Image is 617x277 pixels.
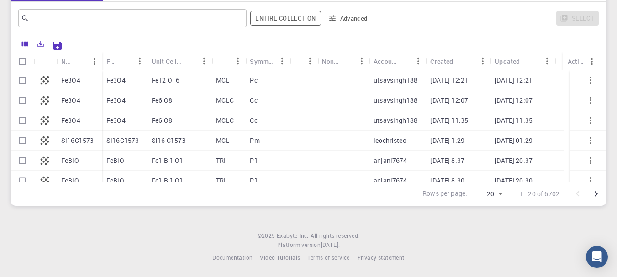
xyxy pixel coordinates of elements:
button: Sort [73,54,87,69]
a: Privacy statement [357,253,405,262]
div: Account [369,52,426,70]
a: Documentation [212,253,253,262]
p: [DATE] 8:30 [430,176,464,185]
p: Fe3O4 [106,76,126,85]
p: FeBiO [61,176,79,185]
button: Columns [17,37,33,51]
p: Fe3O4 [106,96,126,105]
span: Terms of service [307,254,349,261]
button: Menu [132,54,147,68]
a: [DATE]. [321,240,340,250]
p: Fe3O4 [61,76,80,85]
span: Documentation [212,254,253,261]
p: Fe12 O16 [152,76,179,85]
p: utsavsingh188 [374,76,417,85]
span: Exabyte Inc. [277,232,309,239]
button: Menu [540,54,554,68]
p: 1–20 of 6702 [520,189,559,199]
p: [DATE] 11:35 [495,116,533,125]
p: MCL [216,136,229,145]
p: FeBiO [106,176,124,185]
p: Fe1 Bi1 O1 [152,156,184,165]
div: Formula [106,52,118,70]
div: Tags [290,52,317,70]
div: Open Intercom Messenger [586,246,608,268]
p: [DATE] 12:07 [430,96,468,105]
p: FeBiO [106,156,124,165]
div: Lattice [211,52,245,70]
p: [DATE] 8:37 [430,156,464,165]
p: Si16 C1573 [152,136,186,145]
p: leochristeo [374,136,406,145]
button: Save Explorer Settings [48,37,67,55]
div: Symmetry [245,52,289,70]
p: [DATE] 11:35 [430,116,468,125]
span: Support [18,6,51,15]
p: P1 [250,156,258,165]
p: MCLC [216,116,234,125]
p: Si16C1573 [106,136,139,145]
button: Menu [585,54,599,69]
p: [DATE] 12:07 [495,96,533,105]
span: Platform version [277,240,321,250]
p: Si16C1573 [61,136,94,145]
p: Fe6 O8 [152,116,172,125]
button: Go to next page [587,185,605,203]
button: Menu [275,54,290,68]
button: Sort [453,54,468,68]
p: anjani7674 [374,176,407,185]
div: Unit Cell Formula [152,52,182,70]
p: Fe3O4 [61,96,80,105]
button: Sort [396,54,411,68]
span: © 2025 [258,231,277,240]
button: Menu [87,54,102,69]
p: utsavsingh188 [374,116,417,125]
button: Menu [231,54,245,68]
button: Sort [520,54,534,68]
p: MCLC [216,96,234,105]
div: Account [374,52,396,70]
button: Menu [303,54,317,68]
div: Formula [102,52,147,70]
button: Sort [340,54,354,68]
div: Actions [568,52,585,70]
button: Menu [354,54,369,68]
p: [DATE] 1:29 [430,136,464,145]
p: Cc [250,116,257,125]
span: [DATE] . [321,241,340,248]
div: 20 [471,188,505,201]
p: [DATE] 01:29 [495,136,533,145]
p: Fe6 O8 [152,96,172,105]
p: [DATE] 12:21 [495,76,533,85]
button: Sort [294,54,309,68]
button: Menu [475,54,490,68]
button: Menu [411,54,426,68]
p: [DATE] 20:30 [495,176,533,185]
p: [DATE] 20:37 [495,156,533,165]
p: FeBiO [61,156,79,165]
p: utsavsingh188 [374,96,417,105]
p: Fe3O4 [61,116,80,125]
div: Created [426,52,490,70]
div: Updated [490,52,554,70]
div: Icon [34,52,57,70]
div: Actions [563,52,599,70]
p: Rows per page: [422,189,467,199]
button: Sort [182,54,197,68]
p: [DATE] 12:21 [430,76,468,85]
a: Terms of service [307,253,349,262]
div: Non-periodic [317,52,369,70]
div: Name [61,52,73,70]
div: Created [430,52,453,70]
span: Filter throughout whole library including sets (folders) [250,11,321,26]
button: Export [33,37,48,51]
p: Fe1 Bi1 O1 [152,176,184,185]
a: Video Tutorials [260,253,300,262]
div: Updated [495,52,520,70]
div: Non-periodic [322,52,340,70]
button: Entire collection [250,11,321,26]
a: Exabyte Inc. [277,231,309,240]
button: Menu [197,54,211,68]
p: P1 [250,176,258,185]
p: anjani7674 [374,156,407,165]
